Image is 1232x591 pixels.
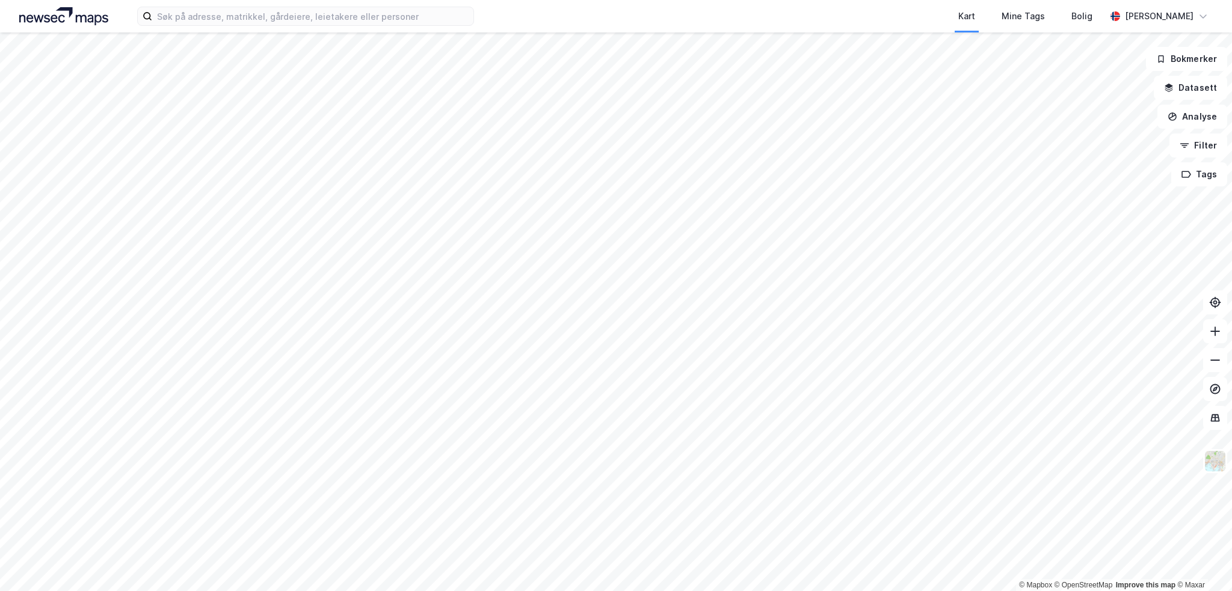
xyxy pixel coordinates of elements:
[1172,533,1232,591] div: Kontrollprogram for chat
[1019,581,1052,589] a: Mapbox
[1071,9,1092,23] div: Bolig
[1002,9,1045,23] div: Mine Tags
[1169,133,1227,158] button: Filter
[1116,581,1175,589] a: Improve this map
[1171,162,1227,186] button: Tags
[1146,47,1227,71] button: Bokmerker
[152,7,473,25] input: Søk på adresse, matrikkel, gårdeiere, leietakere eller personer
[1055,581,1113,589] a: OpenStreetMap
[958,9,975,23] div: Kart
[1157,105,1227,129] button: Analyse
[1154,76,1227,100] button: Datasett
[1125,9,1193,23] div: [PERSON_NAME]
[1204,450,1227,473] img: Z
[19,7,108,25] img: logo.a4113a55bc3d86da70a041830d287a7e.svg
[1172,533,1232,591] iframe: Chat Widget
